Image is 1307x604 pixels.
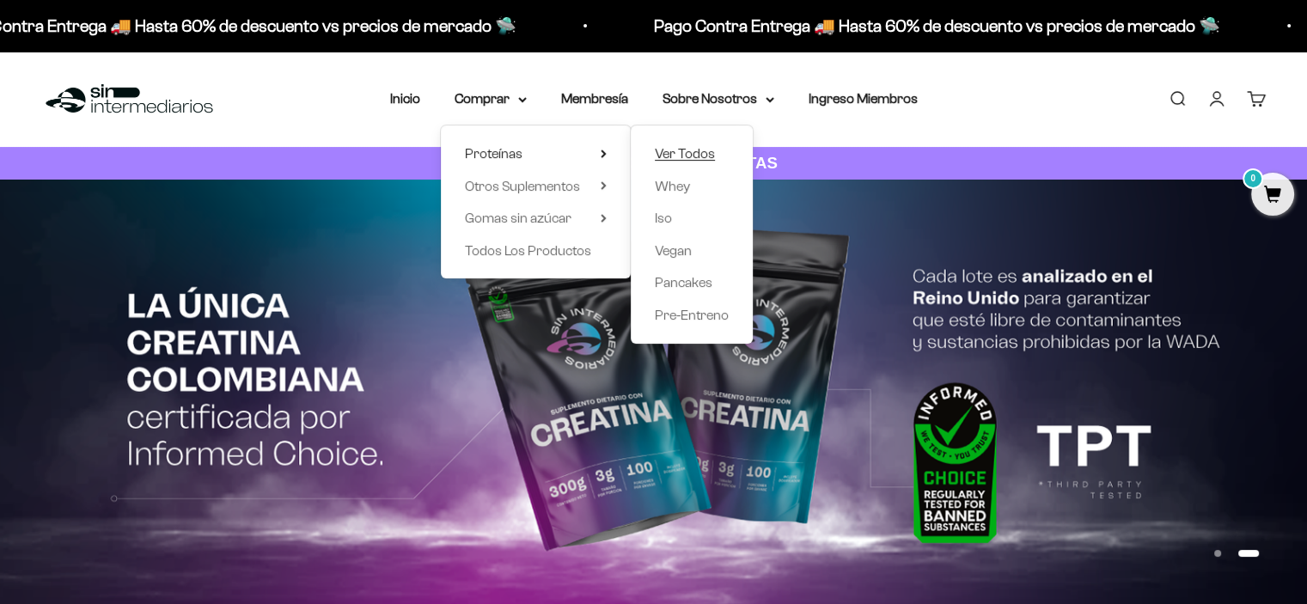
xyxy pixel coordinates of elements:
summary: Sobre Nosotros [663,88,774,110]
a: Ingreso Miembros [809,91,918,106]
span: Gomas sin azúcar [465,210,571,225]
span: Pancakes [655,275,712,290]
span: Otros Suplementos [465,179,580,193]
a: Inicio [390,91,420,106]
mark: 0 [1243,168,1263,189]
summary: Proteínas [465,143,607,165]
a: Membresía [561,91,628,106]
span: Ver Todos [655,146,715,161]
a: Iso [655,207,729,229]
summary: Comprar [455,88,527,110]
span: Proteínas [465,146,522,161]
span: Whey [655,179,690,193]
summary: Gomas sin azúcar [465,207,607,229]
span: Todos Los Productos [465,243,591,258]
a: Whey [655,175,729,198]
a: Pancakes [655,271,729,294]
span: Pre-Entreno [655,308,729,322]
a: Todos Los Productos [465,240,607,262]
summary: Otros Suplementos [465,175,607,198]
a: Vegan [655,240,729,262]
a: Pre-Entreno [655,304,729,326]
a: Ver Todos [655,143,729,165]
a: 0 [1251,186,1294,205]
span: Iso [655,210,672,225]
p: Pago Contra Entrega 🚚 Hasta 60% de descuento vs precios de mercado 🛸 [638,12,1204,40]
span: Vegan [655,243,692,258]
